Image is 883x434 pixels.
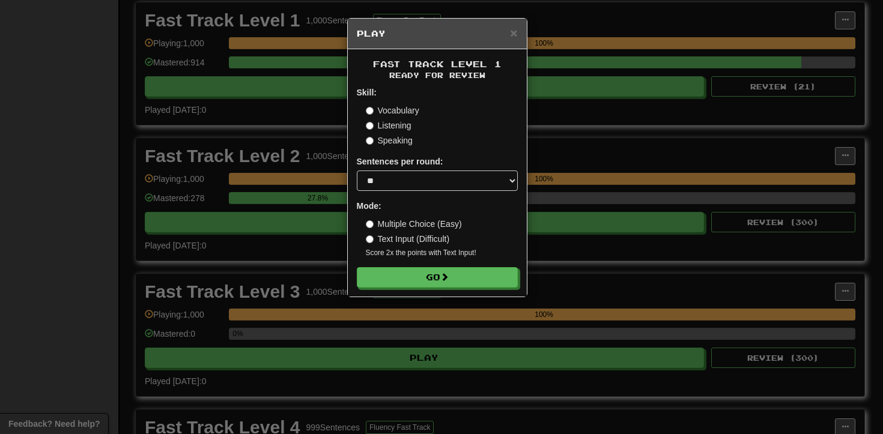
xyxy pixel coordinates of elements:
input: Listening [366,122,374,130]
small: Ready for Review [357,70,518,80]
button: Close [510,26,517,39]
span: × [510,26,517,40]
h5: Play [357,28,518,40]
label: Speaking [366,134,413,146]
input: Vocabulary [366,107,374,115]
button: Go [357,267,518,288]
small: Score 2x the points with Text Input ! [366,248,518,258]
label: Listening [366,119,411,131]
input: Multiple Choice (Easy) [366,220,374,228]
label: Multiple Choice (Easy) [366,218,462,230]
strong: Mode: [357,201,381,211]
label: Sentences per round: [357,155,443,167]
input: Speaking [366,137,374,145]
span: Fast Track Level 1 [373,59,502,69]
label: Vocabulary [366,104,419,116]
label: Text Input (Difficult) [366,233,450,245]
input: Text Input (Difficult) [366,235,374,243]
strong: Skill: [357,88,377,97]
